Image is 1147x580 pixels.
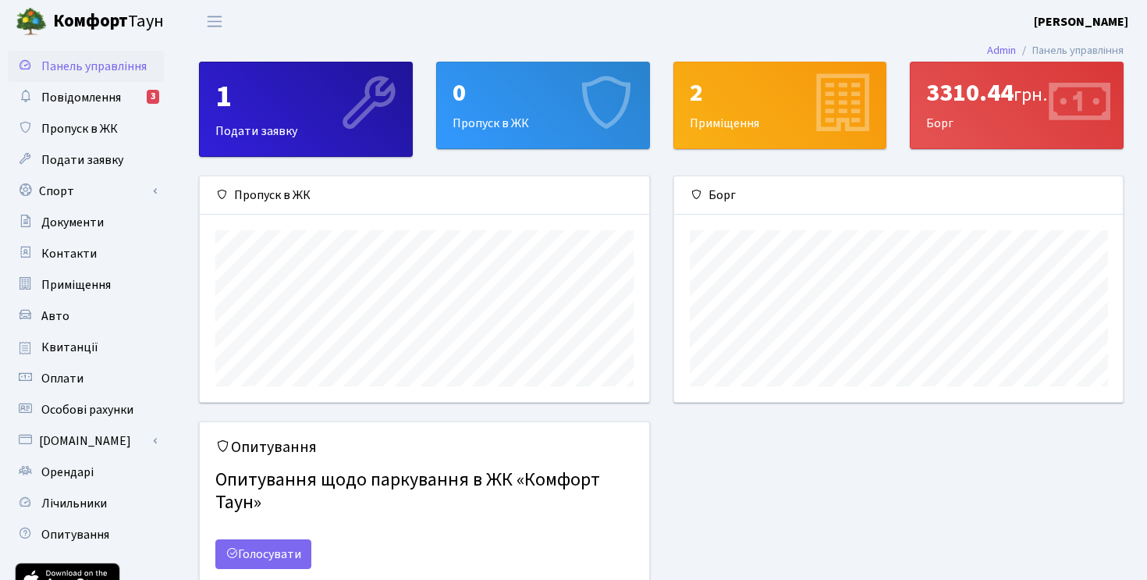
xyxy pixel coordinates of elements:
a: Голосувати [215,539,311,569]
span: Контакти [41,245,97,262]
div: Пропуск в ЖК [437,62,649,148]
span: Орендарі [41,464,94,481]
span: Документи [41,214,104,231]
a: Подати заявку [8,144,164,176]
a: Admin [987,42,1016,59]
span: грн. [1014,81,1047,109]
button: Переключити навігацію [195,9,234,34]
a: Контакти [8,238,164,269]
div: Пропуск в ЖК [200,176,649,215]
a: Панель управління [8,51,164,82]
b: [PERSON_NAME] [1034,13,1128,30]
span: Пропуск в ЖК [41,120,118,137]
div: Борг [911,62,1123,148]
span: Приміщення [41,276,111,294]
li: Панель управління [1016,42,1124,59]
a: Орендарі [8,457,164,488]
span: Панель управління [41,58,147,75]
span: Повідомлення [41,89,121,106]
a: Оплати [8,363,164,394]
div: 3310.44 [926,78,1107,108]
div: 1 [215,78,396,116]
span: Лічильники [41,495,107,512]
a: Квитанції [8,332,164,363]
div: 2 [690,78,871,108]
h4: Опитування щодо паркування в ЖК «Комфорт Таун» [215,463,634,521]
a: [PERSON_NAME] [1034,12,1128,31]
a: 1Подати заявку [199,62,413,157]
nav: breadcrumb [964,34,1147,67]
h5: Опитування [215,438,634,457]
a: [DOMAIN_NAME] [8,425,164,457]
a: Спорт [8,176,164,207]
div: Приміщення [674,62,886,148]
span: Подати заявку [41,151,123,169]
a: 2Приміщення [673,62,887,149]
span: Квитанції [41,339,98,356]
span: Оплати [41,370,83,387]
a: Пропуск в ЖК [8,113,164,144]
a: Повідомлення3 [8,82,164,113]
div: 3 [147,90,159,104]
a: Особові рахунки [8,394,164,425]
a: Документи [8,207,164,238]
span: Таун [53,9,164,35]
div: Подати заявку [200,62,412,156]
span: Опитування [41,526,109,543]
img: logo.png [16,6,47,37]
b: Комфорт [53,9,128,34]
a: 0Пропуск в ЖК [436,62,650,149]
span: Особові рахунки [41,401,133,418]
a: Авто [8,301,164,332]
div: Борг [674,176,1124,215]
a: Лічильники [8,488,164,519]
span: Авто [41,308,69,325]
div: 0 [453,78,634,108]
a: Опитування [8,519,164,550]
a: Приміщення [8,269,164,301]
